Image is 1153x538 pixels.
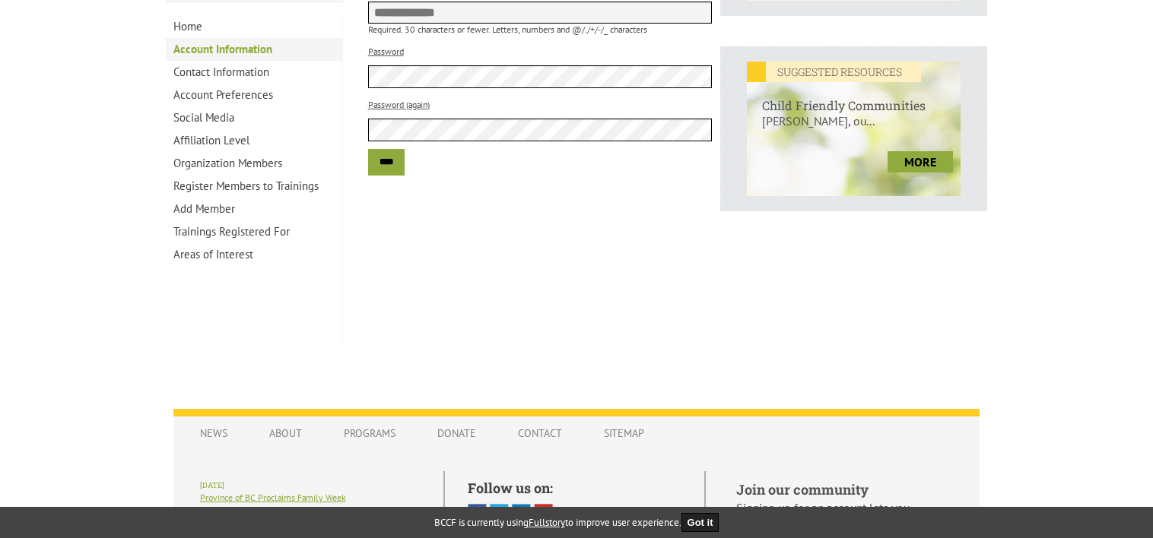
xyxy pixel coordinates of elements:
[254,419,317,448] a: About
[368,99,430,110] label: Password (again)
[329,419,411,448] a: Programs
[747,82,961,113] h6: Child Friendly Communities
[166,152,342,175] a: Organization Members
[200,492,345,503] a: Province of BC Proclaims Family Week
[166,61,342,84] a: Contact Information
[166,198,342,220] a: Add Member
[529,516,565,529] a: Fullstory
[534,504,553,523] img: You Tube
[166,243,342,266] a: Areas of Interest
[166,175,342,198] a: Register Members to Trainings
[512,504,531,523] img: Linked In
[166,15,342,38] a: Home
[589,419,659,448] a: Sitemap
[747,113,961,144] p: [PERSON_NAME], ou...
[368,46,404,57] label: Password
[468,479,681,497] h5: Follow us on:
[166,106,342,129] a: Social Media
[681,513,719,532] button: Got it
[490,504,509,523] img: Twitter
[200,480,421,490] h6: [DATE]
[166,220,342,243] a: Trainings Registered For
[166,38,342,61] a: Account Information
[185,419,243,448] a: News
[166,129,342,152] a: Affiliation Level
[166,84,342,106] a: Account Preferences
[888,151,953,172] a: more
[468,504,487,523] img: Facebook
[422,419,491,448] a: Donate
[503,419,577,448] a: Contact
[747,62,921,82] em: SUGGESTED RESOURCES
[368,24,713,35] p: Required. 30 characters or fewer. Letters, numbers and @/./+/-/_ characters
[736,480,953,498] h5: Join our community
